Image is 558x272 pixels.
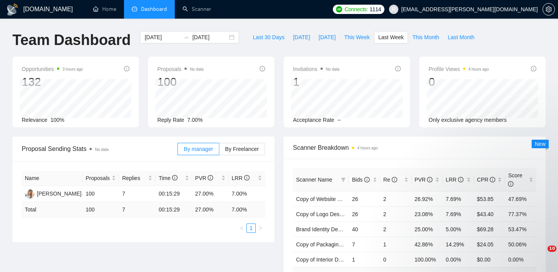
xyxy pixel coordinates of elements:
[293,143,536,152] span: Scanner Breakdown
[132,6,137,12] span: dashboard
[443,31,479,43] button: Last Month
[195,175,214,181] span: PVR
[296,177,332,183] span: Scanner Name
[293,74,339,89] div: 1
[50,117,64,123] span: 100%
[349,206,380,222] td: 26
[380,191,412,206] td: 2
[183,34,189,40] span: swap-right
[95,147,108,152] span: No data
[340,31,374,43] button: This Week
[12,31,131,49] h1: Team Dashboard
[208,175,213,180] span: info-circle
[336,6,342,12] img: upwork-logo.png
[244,175,250,180] span: info-circle
[25,189,34,199] img: AK
[392,177,397,182] span: info-circle
[83,186,119,202] td: 100
[357,146,378,150] time: 4 hours ago
[370,5,381,14] span: 1114
[548,246,556,252] span: 10
[380,237,412,252] td: 1
[256,223,265,233] button: right
[296,241,360,248] a: Copy of Packaging Design
[339,174,347,185] span: filter
[6,3,19,16] img: logo
[247,224,255,232] a: 1
[542,6,555,12] a: setting
[22,202,83,217] td: Total
[157,74,203,89] div: 100
[157,64,203,74] span: Proposals
[380,222,412,237] td: 2
[412,252,443,267] td: 100.00%
[314,31,340,43] button: [DATE]
[296,226,348,232] a: Brand Identity Design
[22,64,83,74] span: Opportunities
[225,146,259,152] span: By Freelancer
[192,33,227,42] input: End date
[192,202,229,217] td: 27.00 %
[119,202,155,217] td: 7
[158,175,177,181] span: Time
[505,252,536,267] td: 0.00%
[338,117,341,123] span: --
[349,237,380,252] td: 7
[22,171,83,186] th: Name
[157,117,184,123] span: Reply Rate
[429,64,489,74] span: Profile Views
[192,186,229,202] td: 27.00%
[408,31,443,43] button: This Month
[119,171,155,186] th: Replies
[293,64,339,74] span: Invitations
[542,3,555,16] button: setting
[145,33,180,42] input: Start date
[187,117,203,123] span: 7.00%
[232,175,250,181] span: LRR
[124,66,129,71] span: info-circle
[260,66,265,71] span: info-circle
[378,33,404,42] span: Last Week
[37,189,81,198] div: [PERSON_NAME]
[184,146,213,152] span: By manager
[83,202,119,217] td: 100
[256,223,265,233] li: Next Page
[352,177,369,183] span: Bids
[391,7,396,12] span: user
[429,74,489,89] div: 0
[296,256,351,263] a: Copy of Interior Design
[253,33,284,42] span: Last 30 Days
[122,174,146,182] span: Replies
[296,211,347,217] a: Copy of Logo Design
[383,177,397,183] span: Re
[380,206,412,222] td: 2
[258,226,263,230] span: right
[293,117,334,123] span: Acceptance Rate
[246,223,256,233] li: 1
[429,117,507,123] span: Only exclusive agency members
[119,186,155,202] td: 7
[326,67,339,71] span: No data
[474,252,505,267] td: $0.00
[141,6,167,12] span: Dashboard
[289,31,314,43] button: [DATE]
[532,246,550,264] iframe: To enrich screen reader interactions, please activate Accessibility in Grammarly extension settings
[374,31,408,43] button: Last Week
[229,186,265,202] td: 7.00%
[172,175,177,180] span: info-circle
[319,33,336,42] span: [DATE]
[93,6,116,12] a: homeHome
[468,67,489,71] time: 4 hours ago
[531,66,536,71] span: info-circle
[237,223,246,233] li: Previous Page
[344,33,370,42] span: This Week
[448,33,474,42] span: Last Month
[190,67,203,71] span: No data
[296,196,354,202] a: Copy of Website Design
[412,33,439,42] span: This Month
[62,67,83,71] time: 3 hours ago
[380,252,412,267] td: 0
[22,74,83,89] div: 132
[22,117,47,123] span: Relevance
